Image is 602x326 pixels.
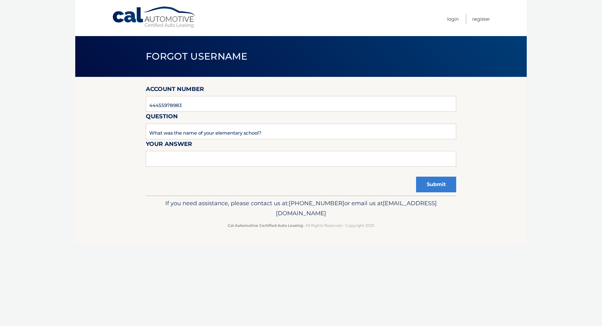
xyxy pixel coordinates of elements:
label: Your Answer [146,139,192,151]
label: Account Number [146,84,204,96]
strong: Cal Automotive Certified Auto Leasing [228,223,303,228]
a: Cal Automotive [112,6,197,29]
p: - All Rights Reserved - Copyright 2025 [150,222,452,229]
a: Login [447,14,459,24]
span: [PHONE_NUMBER] [289,200,344,207]
button: Submit [416,177,456,192]
p: If you need assistance, please contact us at: or email us at [150,198,452,218]
a: Register [472,14,490,24]
label: Question [146,112,178,123]
span: Forgot Username [146,51,248,62]
span: [EMAIL_ADDRESS][DOMAIN_NAME] [276,200,437,217]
